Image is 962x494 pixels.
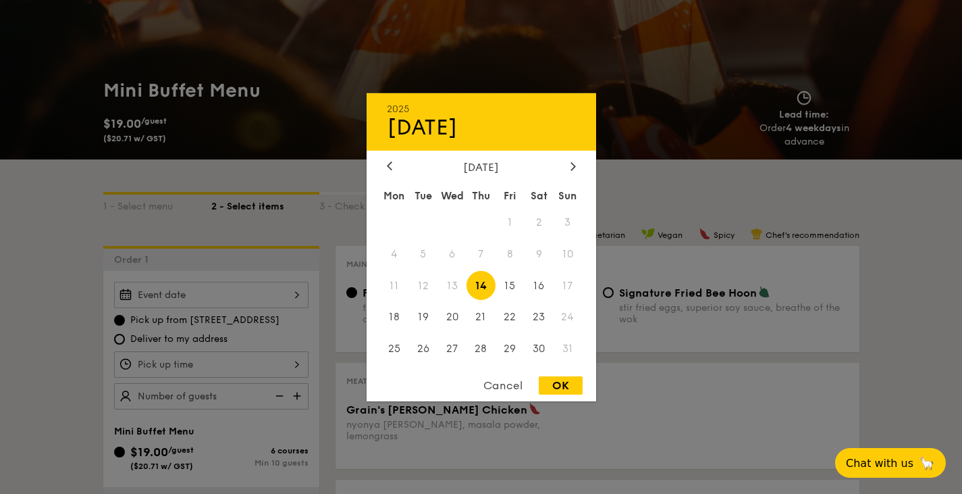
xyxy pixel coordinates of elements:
[919,455,935,471] span: 🦙
[525,207,554,237] span: 2
[554,207,583,237] span: 3
[554,303,583,332] span: 24
[437,303,466,332] span: 20
[554,271,583,300] span: 17
[466,303,496,332] span: 21
[387,103,576,114] div: 2025
[470,376,536,395] div: Cancel
[525,271,554,300] span: 16
[539,376,583,395] div: OK
[466,183,496,207] div: Thu
[525,335,554,364] span: 30
[380,271,409,300] span: 11
[380,335,409,364] span: 25
[835,448,946,478] button: Chat with us🦙
[554,239,583,268] span: 10
[380,183,409,207] div: Mon
[387,114,576,140] div: [DATE]
[496,271,525,300] span: 15
[408,271,437,300] span: 12
[846,457,913,470] span: Chat with us
[408,239,437,268] span: 5
[437,271,466,300] span: 13
[408,183,437,207] div: Tue
[437,183,466,207] div: Wed
[437,335,466,364] span: 27
[408,335,437,364] span: 26
[496,207,525,237] span: 1
[554,335,583,364] span: 31
[380,303,409,332] span: 18
[408,303,437,332] span: 19
[496,239,525,268] span: 8
[554,183,583,207] div: Sun
[437,239,466,268] span: 6
[496,303,525,332] span: 22
[496,335,525,364] span: 29
[525,183,554,207] div: Sat
[525,239,554,268] span: 9
[525,303,554,332] span: 23
[380,239,409,268] span: 4
[496,183,525,207] div: Fri
[466,239,496,268] span: 7
[387,160,576,173] div: [DATE]
[466,335,496,364] span: 28
[466,271,496,300] span: 14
